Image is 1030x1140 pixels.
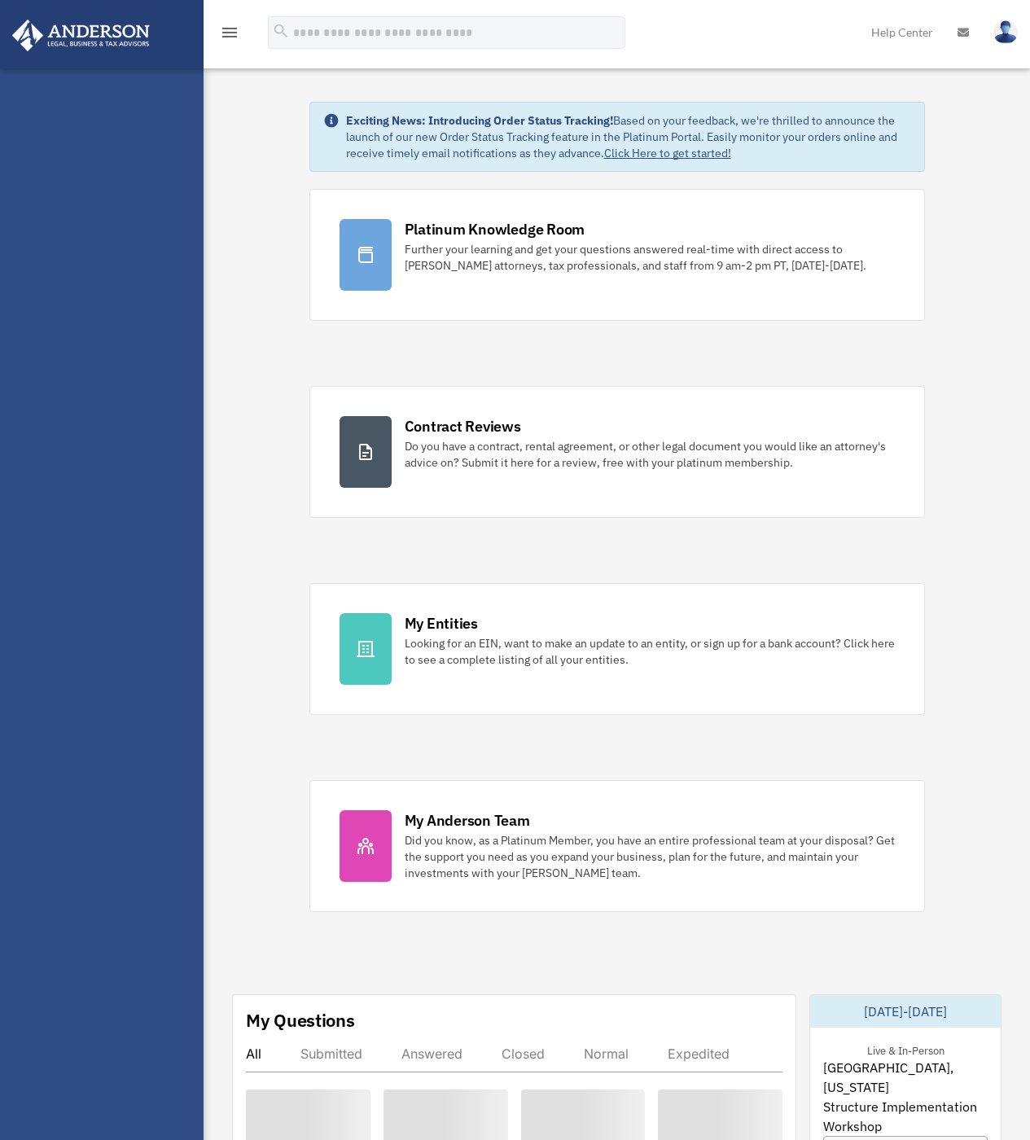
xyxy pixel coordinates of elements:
div: Platinum Knowledge Room [405,219,585,239]
div: Did you know, as a Platinum Member, you have an entire professional team at your disposal? Get th... [405,832,895,881]
div: Contract Reviews [405,416,521,436]
img: Anderson Advisors Platinum Portal [7,20,155,51]
div: Closed [502,1046,545,1062]
span: Structure Implementation Workshop [823,1097,988,1136]
strong: Exciting News: Introducing Order Status Tracking! [346,113,613,128]
div: Normal [584,1046,629,1062]
div: Submitted [300,1046,362,1062]
a: Click Here to get started! [604,146,731,160]
div: Looking for an EIN, want to make an update to an entity, or sign up for a bank account? Click her... [405,635,895,668]
div: My Entities [405,613,478,634]
div: Live & In-Person [854,1041,958,1058]
div: All [246,1046,261,1062]
span: [GEOGRAPHIC_DATA], [US_STATE] [823,1058,988,1097]
div: Do you have a contract, rental agreement, or other legal document you would like an attorney's ad... [405,438,895,471]
div: Answered [401,1046,462,1062]
div: Expedited [668,1046,730,1062]
i: search [272,22,290,40]
div: Further your learning and get your questions answered real-time with direct access to [PERSON_NAM... [405,241,895,274]
img: User Pic [993,20,1018,44]
i: menu [220,23,239,42]
a: menu [220,28,239,42]
div: Based on your feedback, we're thrilled to announce the launch of our new Order Status Tracking fe... [346,112,911,161]
a: My Entities Looking for an EIN, want to make an update to an entity, or sign up for a bank accoun... [309,583,925,715]
a: Platinum Knowledge Room Further your learning and get your questions answered real-time with dire... [309,189,925,321]
a: Contract Reviews Do you have a contract, rental agreement, or other legal document you would like... [309,386,925,518]
div: My Questions [246,1008,355,1033]
div: [DATE]-[DATE] [810,995,1001,1028]
a: My Anderson Team Did you know, as a Platinum Member, you have an entire professional team at your... [309,780,925,912]
div: My Anderson Team [405,810,530,831]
